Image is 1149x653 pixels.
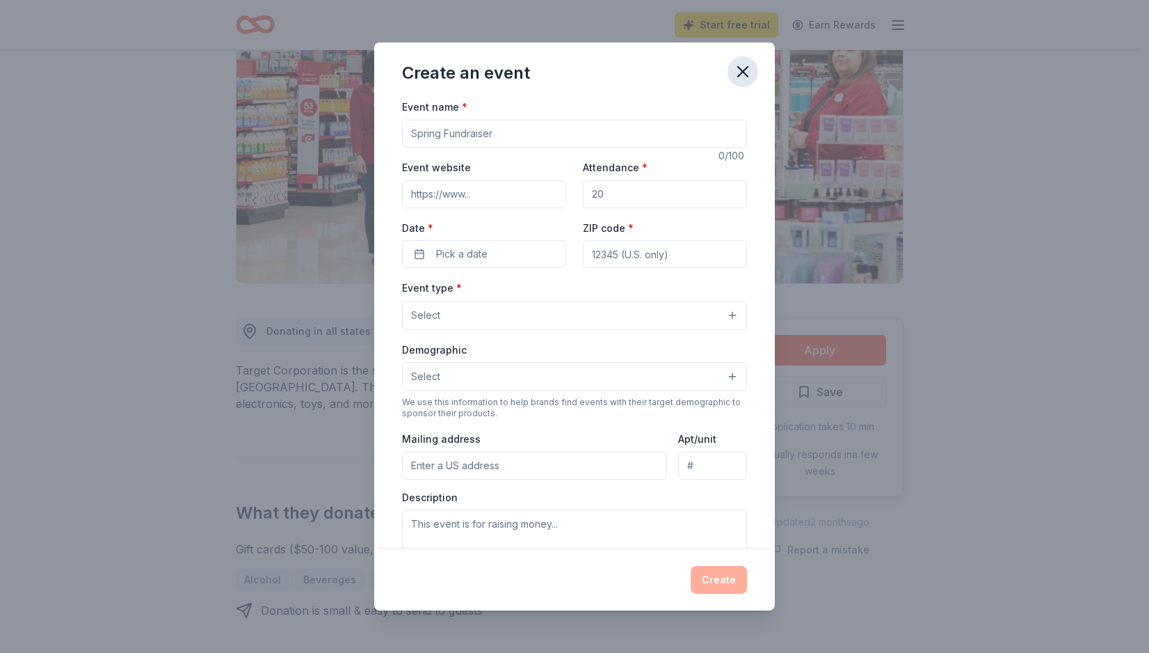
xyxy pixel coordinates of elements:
[678,452,747,480] input: #
[402,362,747,391] button: Select
[402,180,566,208] input: https://www...
[402,281,462,295] label: Event type
[402,343,467,357] label: Demographic
[678,432,716,446] label: Apt/unit
[402,221,566,235] label: Date
[402,161,471,175] label: Event website
[402,452,667,480] input: Enter a US address
[402,120,747,148] input: Spring Fundraiser
[583,180,747,208] input: 20
[411,368,440,385] span: Select
[402,491,458,505] label: Description
[583,221,634,235] label: ZIP code
[402,100,467,114] label: Event name
[583,161,648,175] label: Attendance
[402,397,747,419] div: We use this information to help brands find events with their target demographic to sponsor their...
[402,432,481,446] label: Mailing address
[402,240,566,268] button: Pick a date
[411,307,440,324] span: Select
[718,148,747,164] div: 0 /100
[583,240,747,268] input: 12345 (U.S. only)
[402,301,747,330] button: Select
[402,62,530,84] div: Create an event
[436,246,488,262] span: Pick a date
